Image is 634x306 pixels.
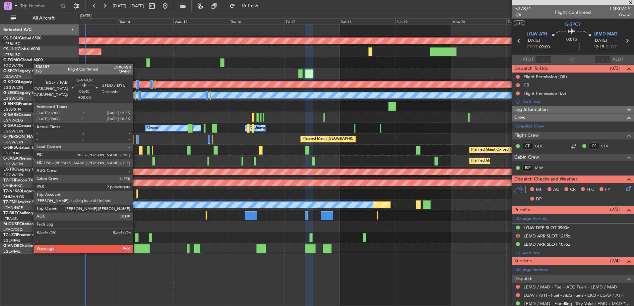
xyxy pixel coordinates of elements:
a: VHHH/HKG [3,183,23,188]
span: ELDT [606,44,616,51]
a: M-OUSECitation Mustang [3,222,51,226]
span: LGAV ATH [527,31,547,38]
div: Planned Maint [GEOGRAPHIC_DATA] ([GEOGRAPHIC_DATA]) [302,134,407,144]
span: Refresh [236,4,264,8]
a: EGGW/LTN [3,129,23,134]
span: LEMD MAD [594,31,617,38]
span: G-[PERSON_NAME] [3,135,40,139]
button: UTC [514,20,525,26]
a: EGGW/LTN [3,173,23,178]
a: EGLF/FAB [3,238,21,243]
div: CB [524,82,529,88]
a: LFMN/NCE [3,205,23,210]
div: Sun 19 [395,18,451,24]
a: EGGW/LTN [3,140,23,145]
div: LGAV DEP SLOT 0900z [524,225,569,230]
button: D [516,234,520,238]
span: Dispatch [514,275,533,283]
span: Dispatch Checks and Weather [514,176,577,183]
span: [DATE] [527,37,540,44]
a: LFMD/CEQ [3,227,23,232]
div: Mon 20 [451,18,506,24]
div: Planned Maint Oxford ([GEOGRAPHIC_DATA]) [471,145,550,155]
a: LGAV / ATH - Fuel - AEG Fuels - EKO - LGAV / ATH [524,292,624,298]
a: G-SIRSCitation Excel [3,146,41,150]
span: G-SPCY [3,69,18,73]
span: T7-EMI [3,200,16,204]
div: Flight Permission (ES) [524,90,566,96]
span: [DATE] - [DATE] [113,3,144,9]
a: G-LEGCLegacy 600 [3,91,39,95]
div: CS [589,142,600,150]
a: DNMM/LOS [3,194,24,199]
span: ALDT [612,56,623,63]
a: G-JAGAPhenom 300 [3,157,42,161]
a: LGAV/ATH [3,74,21,79]
a: G-GARECessna Citation XLS+ [3,113,58,117]
span: Cabin Crew [514,154,539,161]
span: G-LEGC [3,91,18,95]
a: EGGW/LTN [3,162,23,167]
span: Flight Crew [514,132,539,139]
span: CS-JHH [3,47,18,51]
a: G-[PERSON_NAME]Cessna Citation XLS [3,135,77,139]
span: T7-FFI [3,178,15,182]
a: MBP [535,165,550,171]
span: LNX07CY [610,5,631,12]
input: Trip Number [20,1,58,11]
a: T7-LZZIPraetor 600 [3,233,39,237]
div: Add new [523,250,631,256]
a: CS-JHHGlobal 6000 [3,47,40,51]
div: Planned Maint [GEOGRAPHIC_DATA] ([GEOGRAPHIC_DATA]) [471,156,576,166]
button: Refresh [226,1,266,11]
div: Mon 13 [62,18,118,24]
span: T7-BRE [3,211,17,215]
span: (0/3) [610,65,620,72]
span: Services [514,257,532,265]
span: 537871 [515,5,531,12]
span: Dispatch To-Dos [514,65,548,73]
a: G-GAALCessna Citation XLS+ [3,124,58,128]
span: 03:15 [566,36,577,43]
span: LX-TRO [3,168,18,172]
div: Tue 21 [506,18,562,24]
a: G-FOMOGlobal 6000 [3,58,43,62]
a: EGLF/FAB [3,249,21,254]
span: (2/3) [610,206,620,213]
a: LEMD / MAD - Fuel - AEG Fuels - LEMD / MAD [524,284,617,290]
a: LX-TROLegacy 650 [3,168,39,172]
span: 12:15 [594,44,604,51]
div: Tue 14 [118,18,173,24]
span: DP [536,196,542,203]
span: FP [605,186,610,193]
span: Leg Information [514,106,548,114]
div: No Crew [92,200,107,210]
div: Flight Confirmed [555,9,591,16]
a: Manage Permits [515,216,547,222]
div: Add new [523,99,631,104]
a: LFPB/LBG [3,52,21,57]
a: T7-BREChallenger 604 [3,211,45,215]
span: (2/4) [610,257,620,264]
span: G-SPCY [565,21,581,28]
a: EGSS/STN [3,107,21,112]
span: [DATE] [594,37,607,44]
a: EGGW/LTN [3,85,23,90]
div: [DATE] [80,13,92,19]
a: EGGW/LTN [3,96,23,101]
span: 2/8 [515,12,531,18]
div: Owner [147,123,158,133]
span: ETOT [527,44,538,51]
span: Owner [610,12,631,18]
a: Manage Services [515,267,548,273]
span: T7-N1960 [3,189,22,193]
span: G-GARE [3,113,19,117]
span: G-VNOR [3,244,20,248]
a: EGGW/LTN [3,63,23,68]
a: LFPB/LBG [3,41,21,46]
a: G-VNORChallenger 650 [3,244,48,248]
span: FFC [587,186,594,193]
span: G-JAGA [3,157,19,161]
span: AC [553,186,559,193]
span: CR [570,186,576,193]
